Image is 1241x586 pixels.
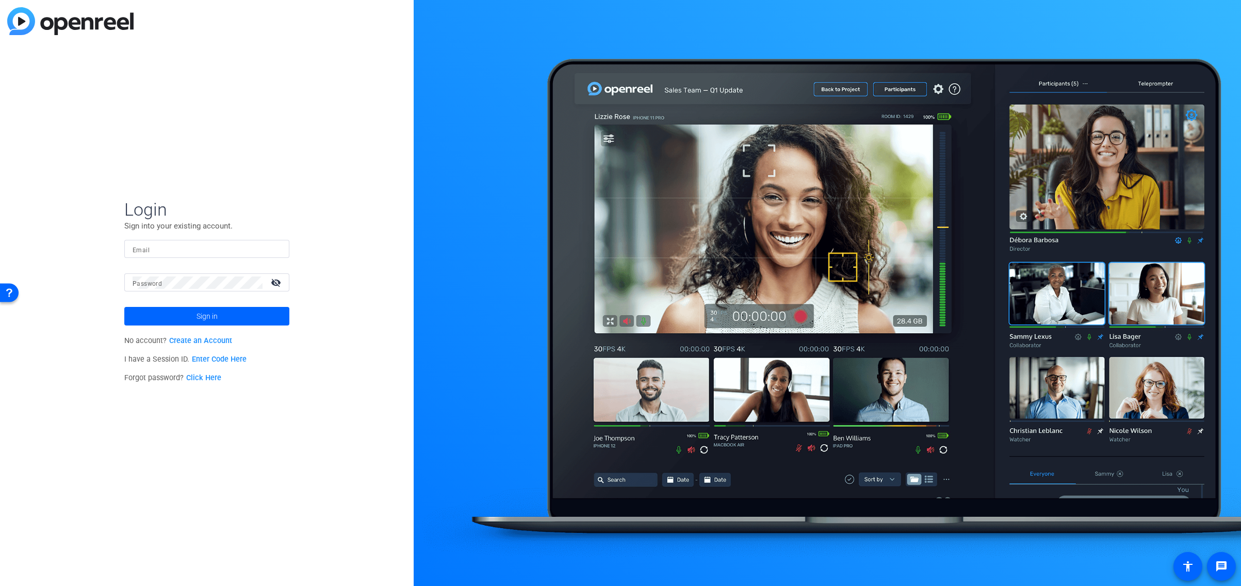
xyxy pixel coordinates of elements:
mat-icon: message [1215,560,1228,573]
mat-icon: accessibility [1182,560,1194,573]
mat-icon: visibility_off [265,275,289,290]
mat-label: Password [133,280,162,287]
img: blue-gradient.svg [7,7,134,35]
input: Enter Email Address [133,243,281,255]
span: Login [124,199,289,220]
a: Create an Account [169,336,232,345]
mat-label: Email [133,247,150,254]
span: Forgot password? [124,373,221,382]
p: Sign into your existing account. [124,220,289,232]
span: Sign in [197,303,218,329]
span: I have a Session ID. [124,355,247,364]
button: Sign in [124,307,289,325]
a: Click Here [186,373,221,382]
a: Enter Code Here [192,355,247,364]
span: No account? [124,336,232,345]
